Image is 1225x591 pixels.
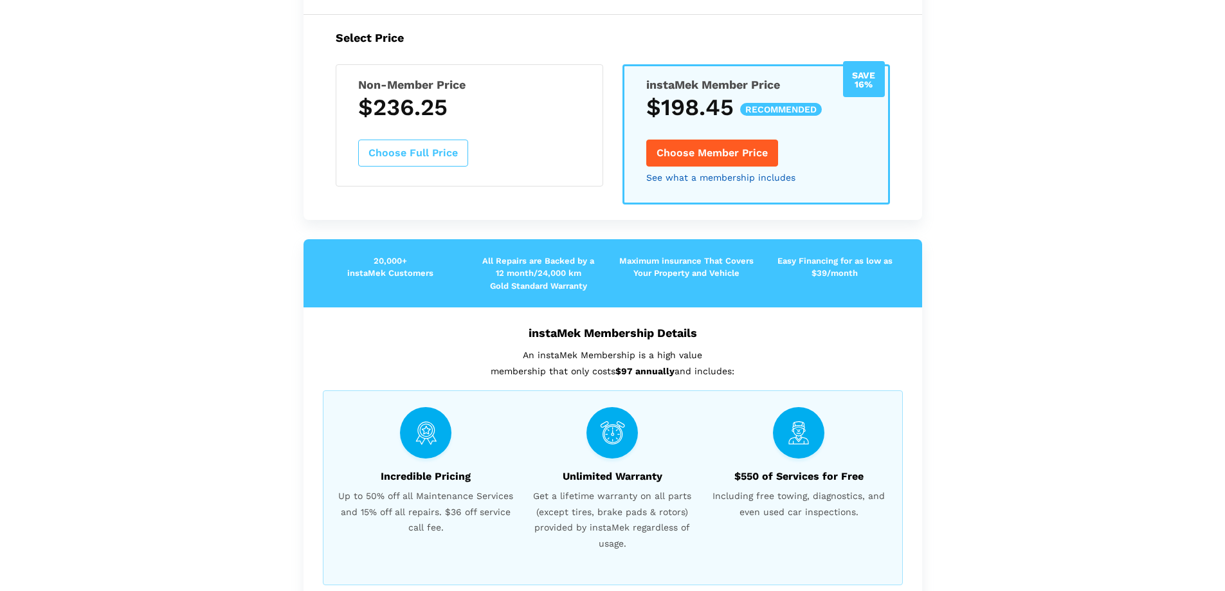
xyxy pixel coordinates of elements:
strong: $97 annually [615,366,675,376]
h5: instaMek Member Price [646,78,866,91]
a: See what a membership includes [646,173,795,182]
h5: Non-Member Price [358,78,581,91]
span: Up to 50% off all Maintenance Services and 15% off all repairs. $36 off service call fee. [336,488,516,536]
h6: Unlimited Warranty [522,471,702,483]
button: Choose Full Price [358,140,468,167]
span: Including free towing, diagnostics, and even used car inspections. [709,488,889,520]
button: Choose Member Price [646,140,778,167]
p: Easy Financing for as low as $39/month [761,255,909,280]
h3: $198.45 [646,94,866,121]
p: Maximum insurance That Covers Your Property and Vehicle [613,255,761,280]
p: All Repairs are Backed by a 12 month/24,000 km Gold Standard Warranty [464,255,612,293]
span: recommended [740,103,822,116]
h3: $236.25 [358,94,581,121]
p: 20,000+ instaMek Customers [316,255,464,280]
p: An instaMek Membership is a high value membership that only costs and includes: [323,347,903,379]
h5: Select Price [336,31,890,44]
h5: instaMek Membership Details [323,326,903,340]
h6: Incredible Pricing [336,471,516,483]
span: Get a lifetime warranty on all parts (except tires, brake pads & rotors) provided by instaMek reg... [522,488,702,551]
h6: $550 of Services for Free [709,471,889,483]
div: Save 16% [843,61,885,97]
